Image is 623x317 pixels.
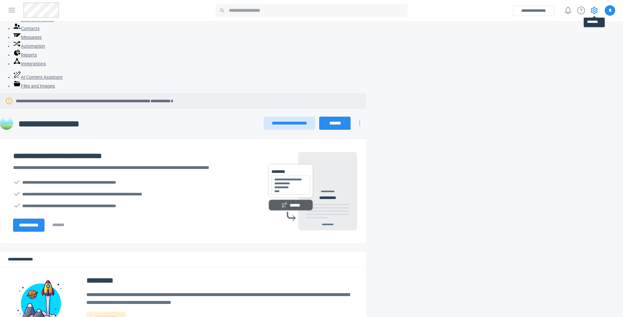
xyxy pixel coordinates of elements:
[21,75,63,80] span: AI Content Assistant
[21,83,55,89] span: Files and Images
[13,61,46,66] a: Integrations
[13,52,37,58] a: Reports
[21,35,42,40] span: Messages
[13,75,63,80] a: AI Content Assistant
[13,35,42,40] a: Messages
[13,43,45,49] a: Automation
[13,26,40,31] a: Contacts
[21,61,46,66] span: Integrations
[21,52,37,58] span: Reports
[13,83,55,89] a: Files and Images
[21,43,45,49] span: Automation
[21,26,40,31] span: Contacts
